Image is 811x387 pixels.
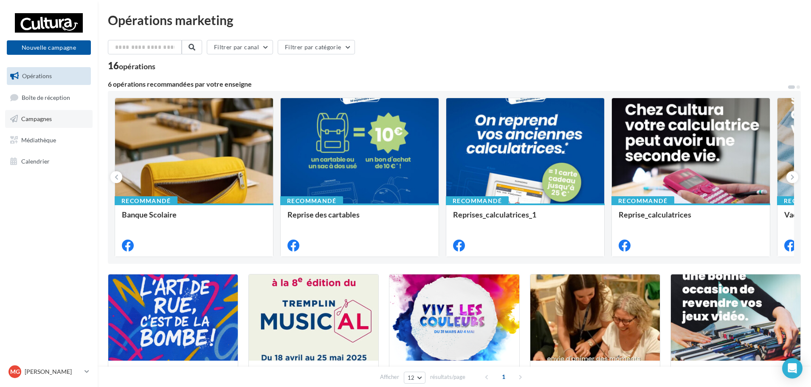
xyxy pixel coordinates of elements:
[5,153,93,170] a: Calendrier
[453,210,536,219] span: Reprises_calculatrices_1
[108,14,801,26] div: Opérations marketing
[122,210,177,219] span: Banque Scolaire
[119,62,155,70] div: opérations
[380,373,399,381] span: Afficher
[21,115,52,122] span: Campagnes
[115,196,177,206] div: Recommandé
[782,358,803,379] div: Open Intercom Messenger
[21,136,56,144] span: Médiathèque
[278,40,355,54] button: Filtrer par catégorie
[5,131,93,149] a: Médiathèque
[22,72,52,79] span: Opérations
[25,367,81,376] p: [PERSON_NAME]
[497,370,510,384] span: 1
[10,367,20,376] span: MG
[108,81,787,88] div: 6 opérations recommandées par votre enseigne
[21,157,50,164] span: Calendrier
[22,93,70,101] span: Boîte de réception
[280,196,343,206] div: Recommandé
[611,196,674,206] div: Recommandé
[430,373,465,381] span: résultats/page
[404,372,425,384] button: 12
[108,61,155,71] div: 16
[7,364,91,380] a: MG [PERSON_NAME]
[207,40,273,54] button: Filtrer par canal
[446,196,509,206] div: Recommandé
[619,210,691,219] span: Reprise_calculatrices
[408,374,415,381] span: 12
[287,210,360,219] span: Reprise des cartables
[5,88,93,107] a: Boîte de réception
[5,67,93,85] a: Opérations
[5,110,93,128] a: Campagnes
[7,40,91,55] button: Nouvelle campagne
